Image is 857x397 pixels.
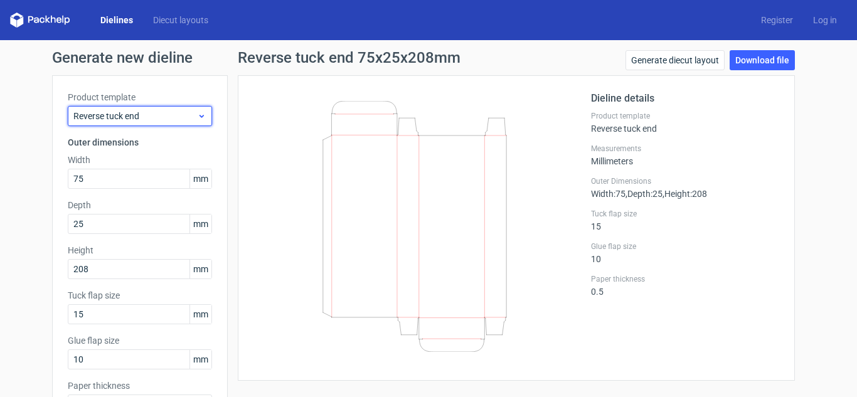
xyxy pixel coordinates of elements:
[189,350,211,369] span: mm
[591,189,625,199] span: Width : 75
[591,144,779,154] label: Measurements
[68,289,212,302] label: Tuck flap size
[663,189,707,199] span: , Height : 208
[68,136,212,149] h3: Outer dimensions
[68,334,212,347] label: Glue flap size
[591,91,779,106] h2: Dieline details
[625,50,725,70] a: Generate diecut layout
[591,209,779,219] label: Tuck flap size
[68,199,212,211] label: Depth
[730,50,795,70] a: Download file
[189,305,211,324] span: mm
[591,144,779,166] div: Millimeters
[591,111,779,121] label: Product template
[751,14,803,26] a: Register
[52,50,805,65] h1: Generate new dieline
[68,154,212,166] label: Width
[238,50,460,65] h1: Reverse tuck end 75x25x208mm
[591,209,779,231] div: 15
[73,110,197,122] span: Reverse tuck end
[68,379,212,392] label: Paper thickness
[591,111,779,134] div: Reverse tuck end
[591,176,779,186] label: Outer Dimensions
[68,91,212,103] label: Product template
[68,244,212,257] label: Height
[591,241,779,264] div: 10
[189,260,211,278] span: mm
[625,189,663,199] span: , Depth : 25
[591,274,779,297] div: 0.5
[591,274,779,284] label: Paper thickness
[591,241,779,251] label: Glue flap size
[189,169,211,188] span: mm
[803,14,847,26] a: Log in
[143,14,218,26] a: Diecut layouts
[189,214,211,233] span: mm
[90,14,143,26] a: Dielines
